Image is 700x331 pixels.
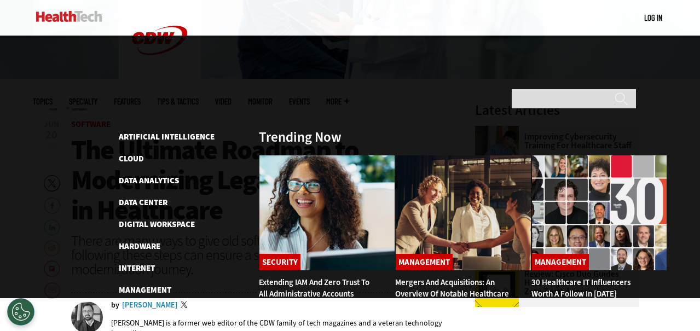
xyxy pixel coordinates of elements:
a: Extending IAM and Zero Trust to All Administrative Accounts [259,277,369,299]
a: Management [119,284,171,295]
span: by [111,301,119,309]
div: Cookies Settings [7,298,34,326]
a: Artificial Intelligence [119,131,215,142]
a: Management [396,254,453,270]
a: Log in [644,13,662,22]
a: Digital Workspace [119,219,195,230]
a: Networking [119,306,169,317]
img: business leaders shake hands in conference room [395,155,531,271]
a: Hardware [119,241,160,252]
img: Administrative assistant [259,155,395,271]
div: User menu [644,12,662,24]
a: 30 Healthcare IT Influencers Worth a Follow in [DATE] [531,277,630,299]
img: collage of influencers [531,155,668,271]
a: Management [532,254,589,270]
button: Open Preferences [7,298,34,326]
a: Cloud [119,153,144,164]
a: Security [259,254,300,270]
a: Internet [119,263,155,274]
a: Data Analytics [119,175,179,186]
h3: Trending Now [259,130,342,144]
a: Mergers and Acquisitions: An Overview of Notable Healthcare M&A Activity in [DATE] [395,277,509,311]
img: Home [36,11,102,22]
a: Data Center [119,197,167,208]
